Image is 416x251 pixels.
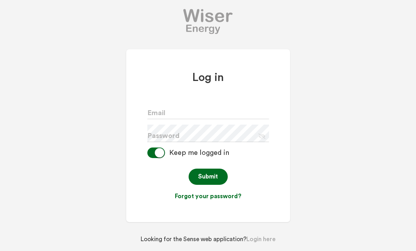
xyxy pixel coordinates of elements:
[183,9,233,34] img: Sense Logo
[147,192,269,201] a: Forgot your password?
[165,149,229,157] div: Keep me logged in
[246,236,276,242] a: Login here
[189,169,228,185] button: Submit
[124,229,292,244] div: Looking for the Sense web application?
[147,70,269,85] h1: Log in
